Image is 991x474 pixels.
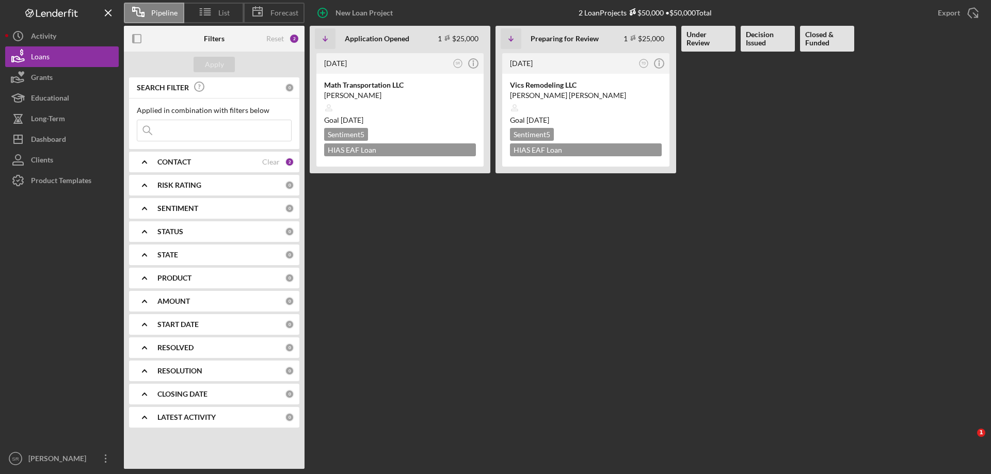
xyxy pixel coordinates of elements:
b: CONTACT [157,158,191,166]
time: 2025-07-30 20:11 [324,59,347,68]
b: Filters [204,35,225,43]
div: HIAS EAF Loan Application_[US_STATE] $25,000 [324,143,476,156]
button: Long-Term [5,108,119,129]
b: AMOUNT [157,297,190,305]
div: 0 [285,389,294,399]
div: 1 $25,000 [438,34,478,43]
div: Vics Remodeling LLC [510,80,662,90]
div: Clients [31,150,53,173]
div: 0 [285,227,294,236]
div: Reset [266,35,284,43]
a: [DATE]TDVics Remodeling LLC[PERSON_NAME] [PERSON_NAME]Goal [DATE]Sentiment5HIAS EAF Loan Applicat... [501,52,671,168]
button: SR[PERSON_NAME] [5,448,119,469]
div: 0 [285,181,294,190]
div: Math Transportation LLC [324,80,476,90]
span: List [218,9,230,17]
b: RESOLUTION [157,367,202,375]
button: Dashboard [5,129,119,150]
b: Application Opened [345,35,409,43]
b: RESOLVED [157,344,194,352]
span: Goal [510,116,549,124]
b: PRODUCT [157,274,191,282]
iframe: Intercom live chat [956,429,981,453]
b: RISK RATING [157,181,201,189]
div: 0 [285,297,294,306]
div: Product Templates [31,170,91,193]
time: 10/18/2025 [526,116,549,124]
button: TD [637,57,651,71]
div: 0 [285,343,294,352]
div: Dashboard [31,129,66,152]
div: Applied in combination with filters below [137,106,292,115]
text: TD [642,61,646,65]
div: Apply [205,57,224,72]
div: [PERSON_NAME] [324,90,476,101]
b: SENTIMENT [157,204,198,213]
button: Activity [5,26,119,46]
a: [DATE]SRMath Transportation LLC[PERSON_NAME]Goal [DATE]Sentiment5HIAS EAF Loan Application_[US_ST... [315,52,485,168]
b: CLOSING DATE [157,390,207,398]
b: Decision Issued [746,30,790,47]
div: 0 [285,250,294,259]
button: Educational [5,88,119,108]
span: Goal [324,116,363,124]
div: 1 $25,000 [624,34,664,43]
div: Educational [31,88,69,111]
time: 2025-08-19 18:06 [510,59,533,68]
span: Pipeline [151,9,178,17]
b: STATE [157,251,178,259]
text: SR [456,61,460,65]
span: 1 [977,429,985,437]
b: Closed & Funded [805,30,849,47]
b: Under Review [686,30,730,47]
div: Clear [262,158,280,166]
b: Preparing for Review [531,35,599,43]
time: 10/19/2025 [341,116,363,124]
button: Apply [194,57,235,72]
div: [PERSON_NAME] [26,448,93,471]
text: SR [12,456,19,462]
span: Forecast [270,9,298,17]
div: 2 [285,157,294,167]
button: Product Templates [5,170,119,191]
div: Loans [31,46,50,70]
div: [PERSON_NAME] [PERSON_NAME] [510,90,662,101]
div: New Loan Project [335,3,393,23]
div: 0 [285,273,294,283]
b: LATEST ACTIVITY [157,413,216,421]
button: SR [451,57,465,71]
div: Long-Term [31,108,65,132]
div: 0 [285,413,294,422]
b: STATUS [157,227,183,236]
div: Activity [31,26,56,49]
b: SEARCH FILTER [137,84,189,92]
div: $50,000 [627,8,664,17]
div: 0 [285,204,294,213]
div: Sentiment 5 [324,128,368,141]
div: 0 [285,320,294,329]
div: Export [938,3,960,23]
div: 0 [285,366,294,375]
b: START DATE [157,320,199,329]
button: Clients [5,150,119,170]
div: HIAS EAF Loan Application_[US_STATE] $25,000 [510,143,662,156]
div: 2 [289,34,299,44]
button: New Loan Project [310,3,403,23]
button: Loans [5,46,119,67]
div: Grants [31,67,53,90]
button: Grants [5,67,119,88]
div: Sentiment 5 [510,128,554,141]
div: 2 Loan Projects • $50,000 Total [579,8,712,17]
button: Export [928,3,986,23]
div: 0 [285,83,294,92]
